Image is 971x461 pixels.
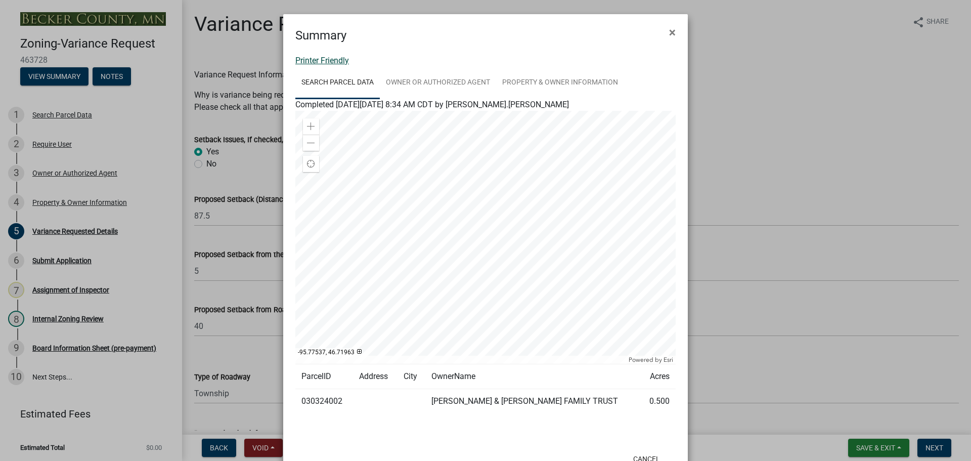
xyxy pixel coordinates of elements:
[664,356,673,363] a: Esri
[295,26,346,45] h4: Summary
[295,364,353,389] td: ParcelID
[398,364,425,389] td: City
[425,389,641,414] td: [PERSON_NAME] & [PERSON_NAME] FAMILY TRUST
[303,118,319,135] div: Zoom in
[661,18,684,47] button: Close
[380,67,496,99] a: Owner or Authorized Agent
[425,364,641,389] td: OwnerName
[641,364,676,389] td: Acres
[353,364,398,389] td: Address
[669,25,676,39] span: ×
[303,156,319,172] div: Find my location
[295,67,380,99] a: Search Parcel Data
[295,389,353,414] td: 030324002
[295,100,569,109] span: Completed [DATE][DATE] 8:34 AM CDT by [PERSON_NAME].[PERSON_NAME]
[641,389,676,414] td: 0.500
[496,67,624,99] a: Property & Owner Information
[295,56,349,65] a: Printer Friendly
[626,356,676,364] div: Powered by
[303,135,319,151] div: Zoom out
